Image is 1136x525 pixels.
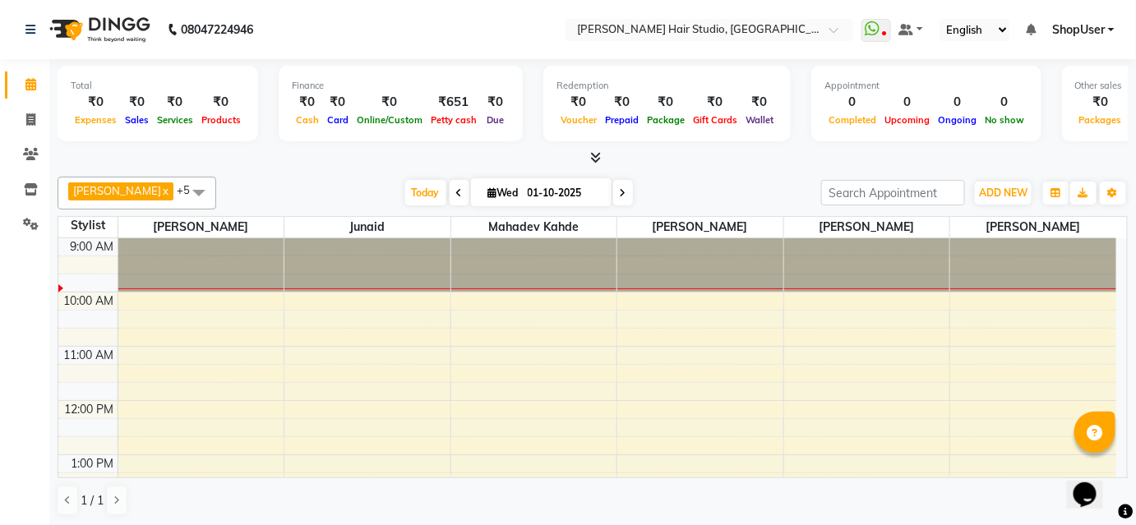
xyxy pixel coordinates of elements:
[197,114,245,126] span: Products
[950,217,1116,237] span: [PERSON_NAME]
[601,93,643,112] div: ₹0
[824,79,1028,93] div: Appointment
[556,79,778,93] div: Redemption
[689,114,741,126] span: Gift Cards
[71,93,121,112] div: ₹0
[484,187,523,199] span: Wed
[153,93,197,112] div: ₹0
[523,181,605,205] input: 2025-10-01
[292,93,323,112] div: ₹0
[427,93,481,112] div: ₹651
[67,238,118,256] div: 9:00 AM
[556,114,601,126] span: Voucher
[61,292,118,310] div: 10:00 AM
[979,187,1027,199] span: ADD NEW
[71,114,121,126] span: Expenses
[427,114,481,126] span: Petty cash
[197,93,245,112] div: ₹0
[451,217,617,237] span: Mahadev kahde
[323,93,353,112] div: ₹0
[353,114,427,126] span: Online/Custom
[177,183,202,196] span: +5
[821,180,965,205] input: Search Appointment
[934,114,981,126] span: Ongoing
[1067,459,1120,509] iframe: chat widget
[71,79,245,93] div: Total
[292,114,323,126] span: Cash
[353,93,427,112] div: ₹0
[323,114,353,126] span: Card
[1075,114,1126,126] span: Packages
[556,93,601,112] div: ₹0
[405,180,446,205] span: Today
[824,114,880,126] span: Completed
[62,401,118,418] div: 12:00 PM
[741,114,778,126] span: Wallet
[975,182,1032,205] button: ADD NEW
[118,217,284,237] span: [PERSON_NAME]
[1075,93,1126,112] div: ₹0
[1052,21,1105,39] span: ShopUser
[643,114,689,126] span: Package
[601,114,643,126] span: Prepaid
[292,79,510,93] div: Finance
[68,455,118,472] div: 1:00 PM
[58,217,118,234] div: Stylist
[483,114,508,126] span: Due
[689,93,741,112] div: ₹0
[61,347,118,364] div: 11:00 AM
[153,114,197,126] span: Services
[73,184,161,197] span: [PERSON_NAME]
[741,93,778,112] div: ₹0
[81,492,104,509] span: 1 / 1
[880,114,934,126] span: Upcoming
[121,114,153,126] span: Sales
[934,93,981,112] div: 0
[643,93,689,112] div: ₹0
[784,217,950,237] span: [PERSON_NAME]
[42,7,155,53] img: logo
[121,93,153,112] div: ₹0
[981,114,1028,126] span: No show
[617,217,783,237] span: [PERSON_NAME]
[284,217,450,237] span: Junaid
[181,7,253,53] b: 08047224946
[981,93,1028,112] div: 0
[880,93,934,112] div: 0
[481,93,510,112] div: ₹0
[824,93,880,112] div: 0
[161,184,169,197] a: x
